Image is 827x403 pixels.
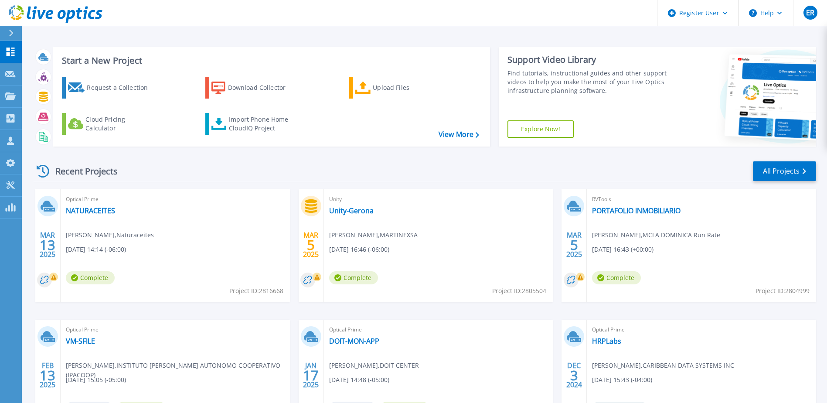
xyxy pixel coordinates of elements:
a: NATURACEITES [66,206,115,215]
span: [DATE] 14:14 (-06:00) [66,245,126,254]
div: FEB 2025 [39,359,56,391]
span: [PERSON_NAME] , DOIT CENTER [329,361,419,370]
span: [PERSON_NAME] , INSTITUTO [PERSON_NAME] AUTONOMO COOPERATIVO (IPACOOP) [66,361,290,380]
span: Project ID: 2804999 [756,286,810,296]
span: [DATE] 15:05 (-05:00) [66,375,126,385]
span: [DATE] 16:43 (+00:00) [592,245,653,254]
span: Complete [66,271,115,284]
span: RVTools [592,195,811,204]
div: Support Video Library [507,54,669,65]
a: Explore Now! [507,120,574,138]
span: [PERSON_NAME] , CARIBBEAN DATA SYSTEMS INC [592,361,734,370]
div: Upload Files [373,79,442,96]
span: Optical Prime [592,325,811,335]
span: Optical Prime [66,325,285,335]
span: [DATE] 16:46 (-06:00) [329,245,389,254]
a: HRPLabs [592,337,621,345]
span: Complete [592,271,641,284]
span: 13 [40,372,55,379]
div: Request a Collection [87,79,157,96]
span: 13 [40,241,55,249]
div: MAR 2025 [566,229,582,261]
div: JAN 2025 [303,359,319,391]
span: [PERSON_NAME] , Naturaceites [66,230,154,240]
a: View More [439,130,479,139]
span: Complete [329,271,378,284]
span: Project ID: 2805504 [492,286,546,296]
a: Download Collector [205,77,303,99]
span: Project ID: 2816668 [229,286,283,296]
div: MAR 2025 [303,229,319,261]
span: 17 [303,372,319,379]
span: Unity [329,195,548,204]
div: Import Phone Home CloudIQ Project [229,115,297,133]
a: All Projects [753,161,816,181]
span: 3 [570,372,578,379]
span: [PERSON_NAME] , MCLA DOMINICA Run Rate [592,230,720,240]
a: Upload Files [349,77,446,99]
h3: Start a New Project [62,56,479,65]
div: MAR 2025 [39,229,56,261]
span: Optical Prime [329,325,548,335]
div: Download Collector [228,79,298,96]
a: PORTAFOLIO INMOBILIARIO [592,206,681,215]
a: Cloud Pricing Calculator [62,113,159,135]
div: DEC 2024 [566,359,582,391]
span: ER [806,9,814,16]
span: [PERSON_NAME] , MARTINEXSA [329,230,418,240]
div: Cloud Pricing Calculator [85,115,155,133]
span: 5 [307,241,315,249]
a: Request a Collection [62,77,159,99]
div: Find tutorials, instructional guides and other support videos to help you make the most of your L... [507,69,669,95]
a: Unity-Gerona [329,206,374,215]
span: Optical Prime [66,195,285,204]
span: [DATE] 15:43 (-04:00) [592,375,652,385]
span: [DATE] 14:48 (-05:00) [329,375,389,385]
a: VM-SFILE [66,337,95,345]
div: Recent Projects [34,161,129,182]
a: DOIT-MON-APP [329,337,379,345]
span: 5 [570,241,578,249]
